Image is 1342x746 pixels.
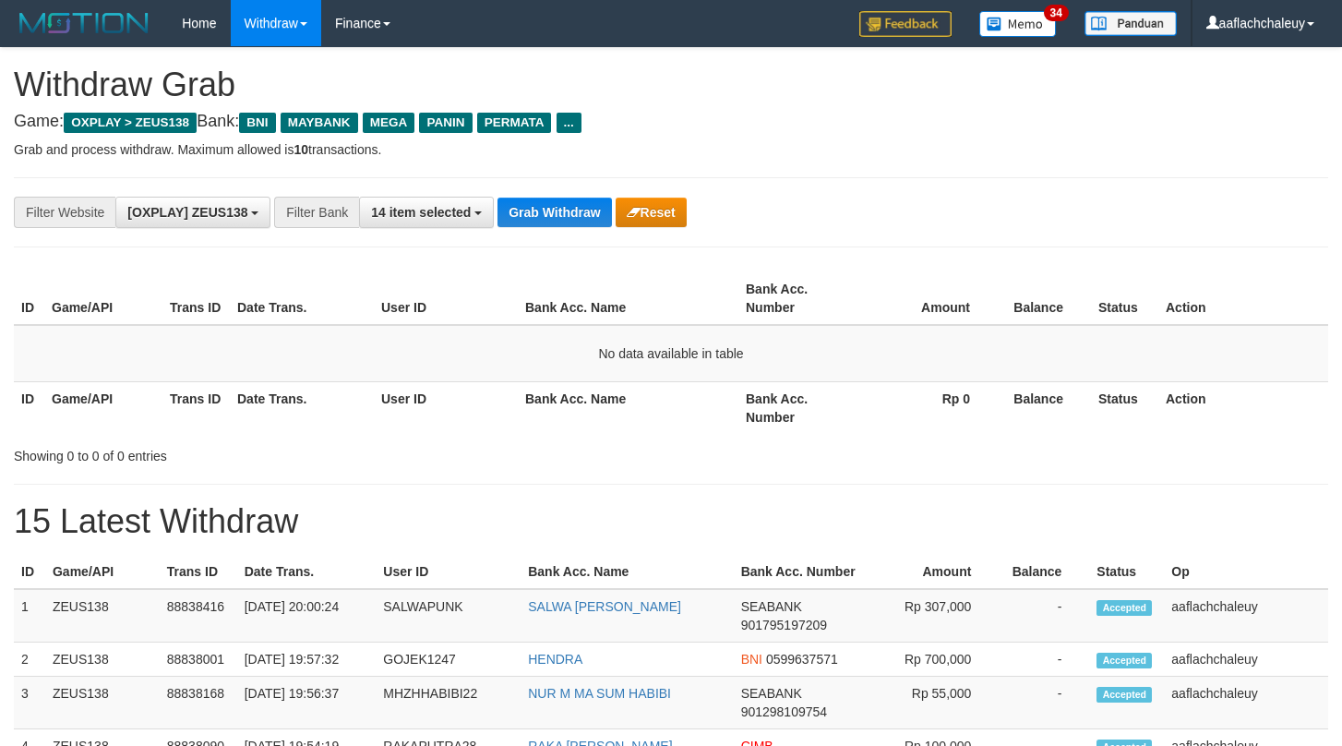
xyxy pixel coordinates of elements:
[374,381,518,434] th: User ID
[528,686,671,701] a: NUR M MA SUM HABIBI
[376,555,521,589] th: User ID
[1158,381,1328,434] th: Action
[376,677,521,729] td: MHZHHABIBI22
[738,381,857,434] th: Bank Acc. Number
[999,643,1089,677] td: -
[477,113,552,133] span: PERMATA
[14,9,154,37] img: MOTION_logo.png
[44,381,162,434] th: Game/API
[528,652,582,667] a: HENDRA
[1096,687,1152,703] span: Accepted
[863,589,1000,643] td: Rp 307,000
[979,11,1057,37] img: Button%20Memo.svg
[1164,643,1328,677] td: aaflachchaleuy
[371,205,471,220] span: 14 item selected
[1158,272,1328,325] th: Action
[14,677,45,729] td: 3
[160,643,237,677] td: 88838001
[1096,653,1152,668] span: Accepted
[230,381,374,434] th: Date Trans.
[999,555,1089,589] th: Balance
[518,381,738,434] th: Bank Acc. Name
[160,677,237,729] td: 88838168
[998,381,1091,434] th: Balance
[237,555,377,589] th: Date Trans.
[162,381,230,434] th: Trans ID
[741,686,802,701] span: SEABANK
[160,589,237,643] td: 88838416
[14,503,1328,540] h1: 15 Latest Withdraw
[1084,11,1177,36] img: panduan.png
[376,643,521,677] td: GOJEK1247
[1091,381,1158,434] th: Status
[14,555,45,589] th: ID
[44,272,162,325] th: Game/API
[857,272,998,325] th: Amount
[274,197,359,228] div: Filter Bank
[14,325,1328,382] td: No data available in table
[127,205,247,220] span: [OXPLAY] ZEUS138
[616,198,687,227] button: Reset
[14,272,44,325] th: ID
[741,652,762,667] span: BNI
[14,197,115,228] div: Filter Website
[162,272,230,325] th: Trans ID
[376,589,521,643] td: SALWAPUNK
[419,113,472,133] span: PANIN
[237,589,377,643] td: [DATE] 20:00:24
[741,599,802,614] span: SEABANK
[14,643,45,677] td: 2
[359,197,494,228] button: 14 item selected
[14,113,1328,131] h4: Game: Bank:
[857,381,998,434] th: Rp 0
[45,643,160,677] td: ZEUS138
[1044,5,1069,21] span: 34
[281,113,358,133] span: MAYBANK
[734,555,863,589] th: Bank Acc. Number
[863,677,1000,729] td: Rp 55,000
[14,66,1328,103] h1: Withdraw Grab
[741,618,827,632] span: Copy 901795197209 to clipboard
[557,113,581,133] span: ...
[237,643,377,677] td: [DATE] 19:57:32
[14,140,1328,159] p: Grab and process withdraw. Maximum allowed is transactions.
[363,113,415,133] span: MEGA
[863,555,1000,589] th: Amount
[14,381,44,434] th: ID
[859,11,952,37] img: Feedback.jpg
[374,272,518,325] th: User ID
[999,677,1089,729] td: -
[294,142,308,157] strong: 10
[521,555,733,589] th: Bank Acc. Name
[45,555,160,589] th: Game/API
[64,113,197,133] span: OXPLAY > ZEUS138
[14,439,545,465] div: Showing 0 to 0 of 0 entries
[1091,272,1158,325] th: Status
[1089,555,1164,589] th: Status
[863,643,1000,677] td: Rp 700,000
[738,272,857,325] th: Bank Acc. Number
[45,589,160,643] td: ZEUS138
[998,272,1091,325] th: Balance
[230,272,374,325] th: Date Trans.
[115,197,270,228] button: [OXPLAY] ZEUS138
[1096,600,1152,616] span: Accepted
[239,113,275,133] span: BNI
[1164,555,1328,589] th: Op
[741,704,827,719] span: Copy 901298109754 to clipboard
[237,677,377,729] td: [DATE] 19:56:37
[1164,589,1328,643] td: aaflachchaleuy
[14,589,45,643] td: 1
[160,555,237,589] th: Trans ID
[999,589,1089,643] td: -
[766,652,838,667] span: Copy 0599637571 to clipboard
[518,272,738,325] th: Bank Acc. Name
[528,599,681,614] a: SALWA [PERSON_NAME]
[45,677,160,729] td: ZEUS138
[1164,677,1328,729] td: aaflachchaleuy
[497,198,611,227] button: Grab Withdraw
